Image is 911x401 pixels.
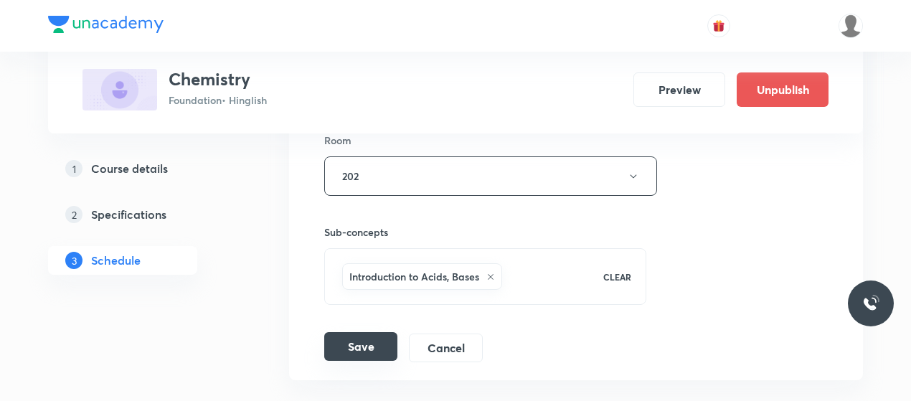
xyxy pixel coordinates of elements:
h6: Sub-concepts [324,225,646,240]
a: 2Specifications [48,200,243,229]
h5: Course details [91,160,168,177]
button: Preview [633,72,725,107]
h3: Chemistry [169,69,267,90]
img: 7E7D194D-E76D-4097-870A-21160D9B684D_plus.png [82,69,157,110]
img: Dhirendra singh [839,14,863,38]
a: 1Course details [48,154,243,183]
p: 2 [65,206,82,223]
p: CLEAR [603,270,631,283]
p: Foundation • Hinglish [169,93,267,108]
h5: Specifications [91,206,166,223]
a: Company Logo [48,16,164,37]
p: 3 [65,252,82,269]
h6: Room [324,133,351,148]
img: avatar [712,19,725,32]
button: avatar [707,14,730,37]
button: Cancel [409,334,483,362]
button: Save [324,332,397,361]
img: ttu [862,295,879,312]
button: Unpublish [737,72,829,107]
h6: Introduction to Acids, Bases [349,269,479,284]
h5: Schedule [91,252,141,269]
p: 1 [65,160,82,177]
button: 202 [324,156,657,196]
img: Company Logo [48,16,164,33]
